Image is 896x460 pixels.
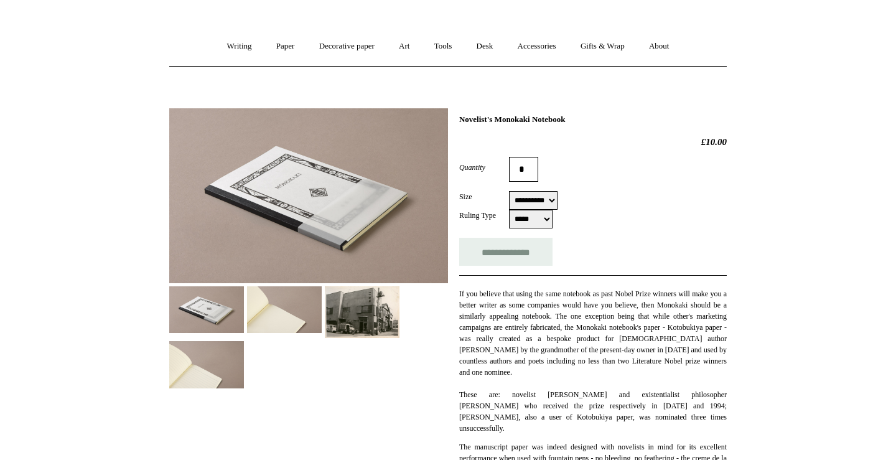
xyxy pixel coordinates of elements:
img: Novelist's Monokaki Notebook [169,108,448,283]
img: Novelist's Monokaki Notebook [247,286,322,333]
a: Writing [216,30,263,63]
a: Desk [465,30,505,63]
a: Gifts & Wrap [569,30,636,63]
img: Novelist's Monokaki Notebook [169,341,244,388]
img: Novelist's Monokaki Notebook [169,286,244,333]
a: Tools [423,30,464,63]
img: Novelist's Monokaki Notebook [325,286,399,339]
a: Art [388,30,421,63]
label: Ruling Type [459,210,509,221]
a: Accessories [506,30,567,63]
h2: £10.00 [459,136,727,148]
h1: Novelist's Monokaki Notebook [459,115,727,124]
a: About [638,30,681,63]
a: Decorative paper [308,30,386,63]
label: Quantity [459,162,509,173]
label: Size [459,191,509,202]
a: Paper [265,30,306,63]
p: If you believe that using the same notebook as past Nobel Prize winners will make you a better wr... [459,288,727,434]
